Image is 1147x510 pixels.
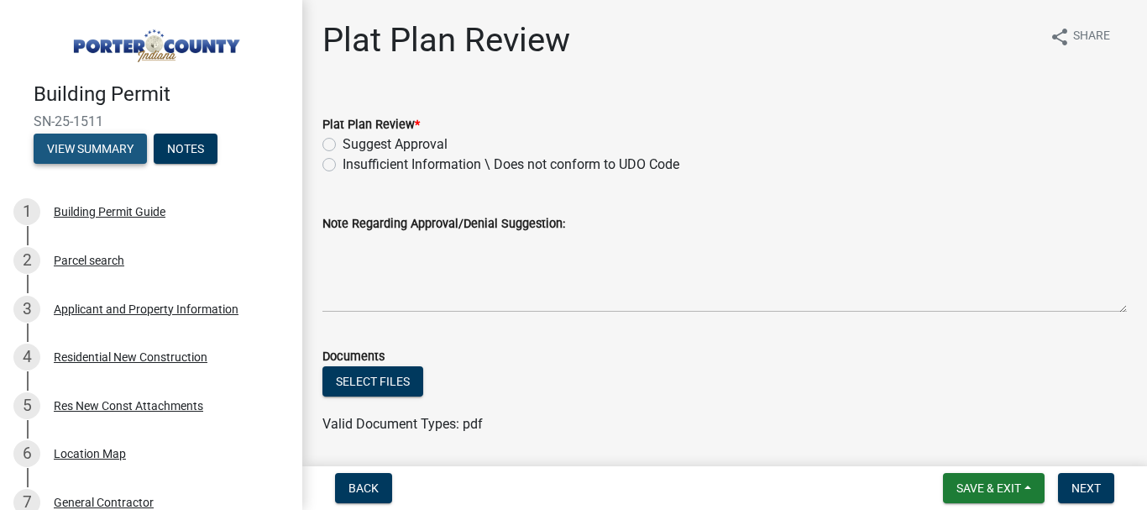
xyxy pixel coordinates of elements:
[54,206,165,218] div: Building Permit Guide
[34,134,147,164] button: View Summary
[943,473,1045,503] button: Save & Exit
[34,143,147,156] wm-modal-confirm: Summary
[54,255,124,266] div: Parcel search
[13,198,40,225] div: 1
[322,20,570,60] h1: Plat Plan Review
[1050,27,1070,47] i: share
[322,366,423,397] button: Select files
[54,497,154,508] div: General Contractor
[1058,473,1114,503] button: Next
[54,400,203,412] div: Res New Const Attachments
[335,473,392,503] button: Back
[13,296,40,323] div: 3
[322,119,420,131] label: Plat Plan Review
[13,440,40,467] div: 6
[54,448,126,460] div: Location Map
[13,392,40,419] div: 5
[34,82,289,107] h4: Building Permit
[322,218,565,230] label: Note Regarding Approval/Denial Suggestion:
[13,247,40,274] div: 2
[1036,20,1123,53] button: shareShare
[34,113,269,129] span: SN-25-1511
[54,303,238,315] div: Applicant and Property Information
[54,351,207,363] div: Residential New Construction
[34,18,275,65] img: Porter County, Indiana
[343,155,679,175] label: Insufficient Information \ Does not conform to UDO Code
[343,134,448,155] label: Suggest Approval
[13,344,40,371] div: 4
[1071,481,1101,495] span: Next
[348,481,379,495] span: Back
[1073,27,1110,47] span: Share
[154,143,217,156] wm-modal-confirm: Notes
[154,134,217,164] button: Notes
[322,351,385,363] label: Documents
[322,416,483,432] span: Valid Document Types: pdf
[956,481,1021,495] span: Save & Exit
